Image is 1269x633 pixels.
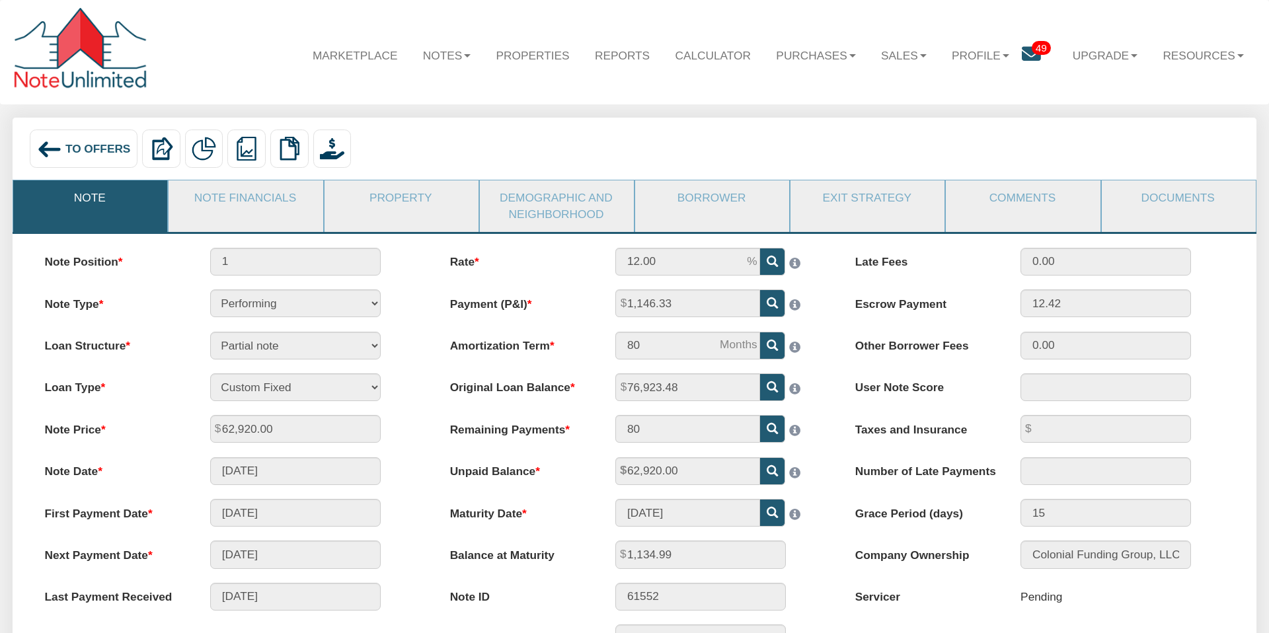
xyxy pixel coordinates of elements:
label: Note Price [30,415,196,437]
label: Other Borrower Fees [841,332,1007,354]
a: Upgrade [1060,36,1151,74]
a: Reports [582,36,663,74]
input: This field can contain only numeric characters [615,248,760,276]
span: 49 [1032,41,1051,55]
a: Documents [1102,180,1254,215]
a: Borrower [635,180,788,215]
input: MM/DD/YYYY [615,499,760,527]
img: copy.png [278,137,301,161]
label: Remaining Payments [436,415,601,437]
a: Sales [868,36,939,74]
input: MM/DD/YYYY [210,457,381,485]
label: Amortization Term [436,332,601,354]
label: Loan Type [30,373,196,396]
a: Note Financials [169,180,321,215]
div: Pending [1020,583,1062,612]
label: Maturity Date [436,499,601,521]
a: Resources [1150,36,1256,74]
input: MM/DD/YYYY [210,499,381,527]
label: Original Loan Balance [436,373,601,396]
label: Next Payment Date [30,540,196,563]
img: export.svg [149,137,173,161]
label: First Payment Date [30,499,196,521]
label: Late Fees [841,248,1007,270]
label: Last Payment Received [30,583,196,605]
label: User Note Score [841,373,1007,396]
img: back_arrow_left_icon.svg [37,137,62,162]
a: Notes [410,36,484,74]
img: purchase_offer.png [320,137,344,161]
label: Servicer [841,583,1007,605]
span: To Offers [65,142,131,155]
input: MM/DD/YYYY [210,540,381,568]
a: 49 [1022,36,1060,77]
label: Note Type [30,289,196,312]
input: MM/DD/YYYY [210,583,381,611]
a: Property [325,180,477,215]
label: Escrow Payment [841,289,1007,312]
label: Note ID [436,583,601,605]
label: Unpaid Balance [436,457,601,480]
a: Comments [946,180,1098,215]
a: Note [13,180,166,215]
img: reports.png [235,137,258,161]
label: Note Position [30,248,196,270]
label: Company Ownership [841,540,1007,563]
a: Marketplace [300,36,410,74]
label: Balance at Maturity [436,540,601,563]
label: Number of Late Payments [841,457,1007,480]
a: Profile [939,36,1022,74]
img: partial.png [192,137,215,161]
a: Properties [483,36,582,74]
a: Demographic and Neighborhood [480,180,633,231]
label: Grace Period (days) [841,499,1007,521]
label: Payment (P&I) [436,289,601,312]
a: Exit Strategy [790,180,943,215]
label: Loan Structure [30,332,196,354]
a: Calculator [662,36,763,74]
a: Purchases [763,36,868,74]
label: Taxes and Insurance [841,415,1007,437]
label: Rate [436,248,601,270]
label: Note Date [30,457,196,480]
